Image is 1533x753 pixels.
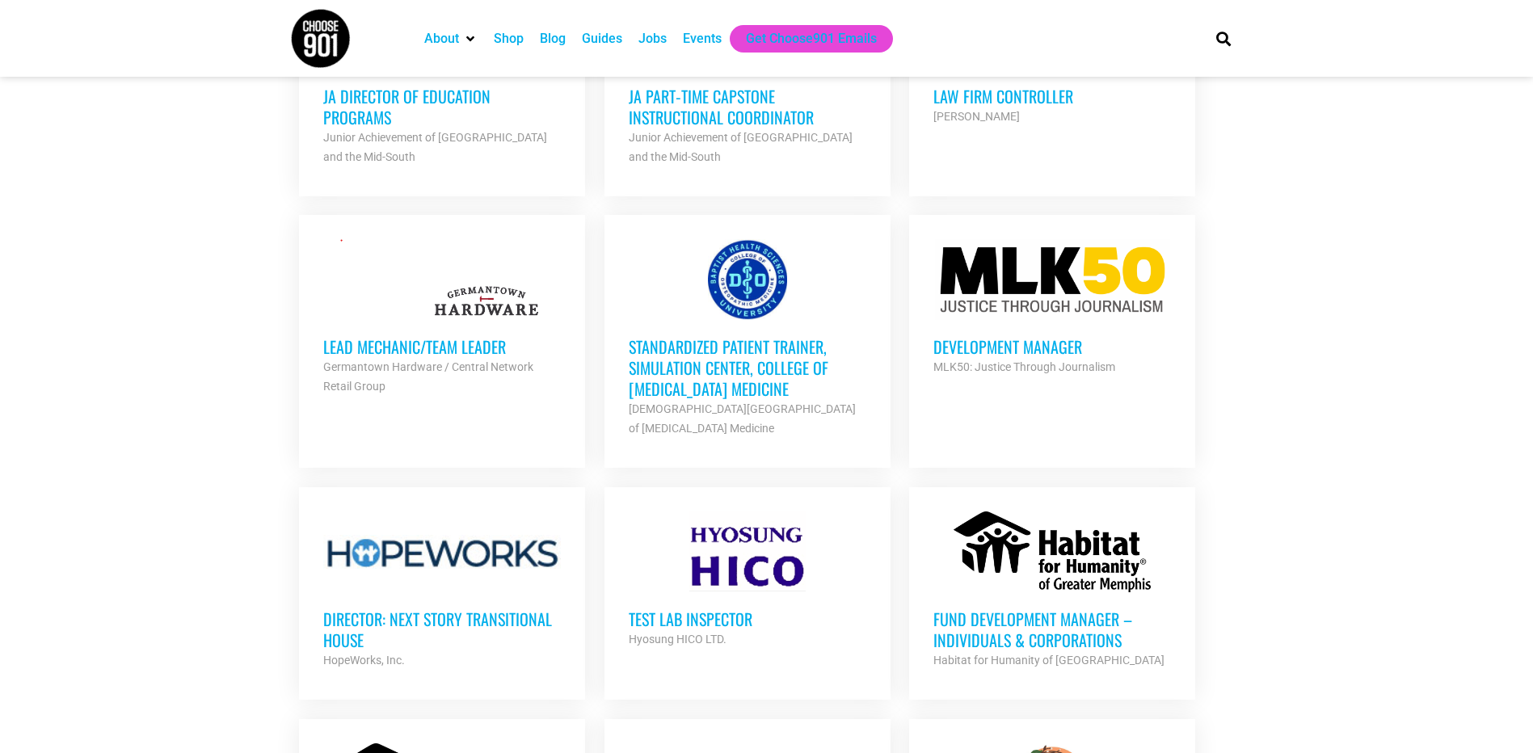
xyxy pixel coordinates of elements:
a: Events [683,29,722,48]
strong: [DEMOGRAPHIC_DATA][GEOGRAPHIC_DATA] of [MEDICAL_DATA] Medicine [629,402,856,435]
h3: Law Firm Controller [933,86,1171,107]
h3: Lead Mechanic/Team Leader [323,336,561,357]
h3: Development Manager [933,336,1171,357]
a: Fund Development Manager – Individuals & Corporations Habitat for Humanity of [GEOGRAPHIC_DATA] [909,487,1195,694]
a: Test Lab Inspector Hyosung HICO LTD. [604,487,891,673]
strong: MLK50: Justice Through Journalism [933,360,1115,373]
a: Standardized Patient Trainer, Simulation Center, College of [MEDICAL_DATA] Medicine [DEMOGRAPHIC_... [604,215,891,462]
h3: JA Director of Education Programs [323,86,561,128]
h3: Test Lab Inspector [629,608,866,629]
a: Shop [494,29,524,48]
h3: JA Part‐time Capstone Instructional Coordinator [629,86,866,128]
strong: HopeWorks, Inc. [323,654,405,667]
nav: Main nav [416,25,1189,53]
div: Search [1210,25,1236,52]
a: Jobs [638,29,667,48]
strong: Habitat for Humanity of [GEOGRAPHIC_DATA] [933,654,1164,667]
h3: Standardized Patient Trainer, Simulation Center, College of [MEDICAL_DATA] Medicine [629,336,866,399]
strong: Junior Achievement of [GEOGRAPHIC_DATA] and the Mid-South [323,131,547,163]
strong: [PERSON_NAME] [933,110,1020,123]
strong: Germantown Hardware / Central Network Retail Group [323,360,533,393]
a: About [424,29,459,48]
strong: Junior Achievement of [GEOGRAPHIC_DATA] and the Mid-South [629,131,853,163]
h3: Director: Next Story Transitional House [323,608,561,650]
h3: Fund Development Manager – Individuals & Corporations [933,608,1171,650]
strong: Hyosung HICO LTD. [629,633,726,646]
a: Director: Next Story Transitional House HopeWorks, Inc. [299,487,585,694]
a: Guides [582,29,622,48]
a: Get Choose901 Emails [746,29,877,48]
a: Blog [540,29,566,48]
div: About [416,25,486,53]
a: Lead Mechanic/Team Leader Germantown Hardware / Central Network Retail Group [299,215,585,420]
a: Development Manager MLK50: Justice Through Journalism [909,215,1195,401]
